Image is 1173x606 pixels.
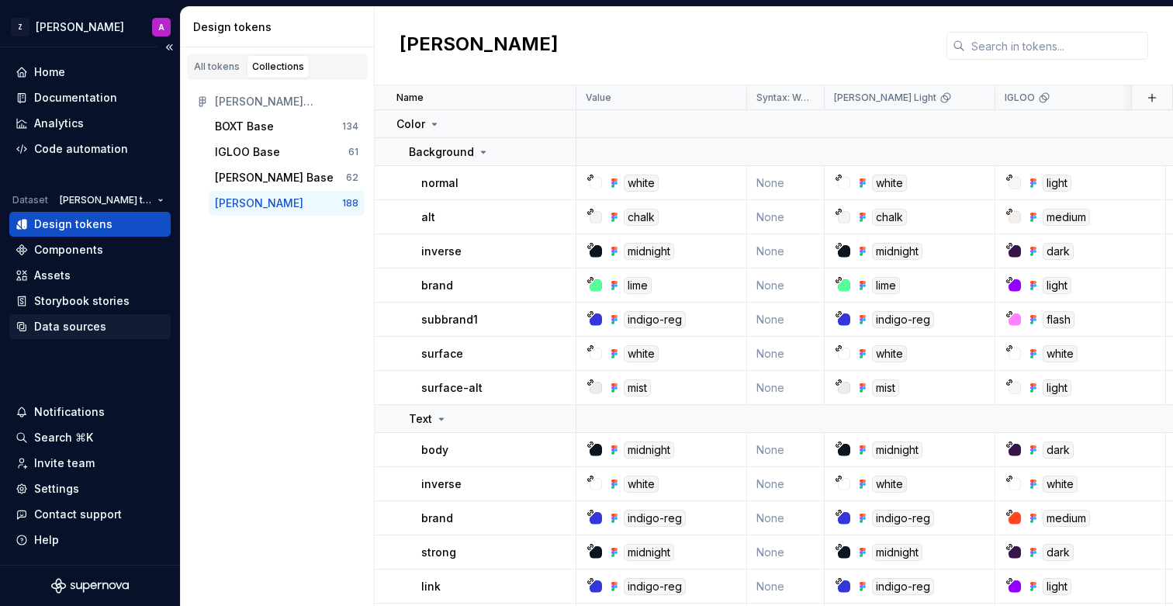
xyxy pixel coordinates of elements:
div: dark [1043,243,1074,260]
td: None [747,234,825,268]
div: chalk [624,209,659,226]
div: white [872,345,907,362]
div: white [624,476,659,493]
button: Help [9,528,171,552]
svg: Supernova Logo [51,578,129,594]
div: Contact support [34,507,122,522]
div: Assets [34,268,71,283]
p: [PERSON_NAME] Light [834,92,936,104]
div: white [624,345,659,362]
div: white [1043,345,1078,362]
div: midnight [624,544,674,561]
p: brand [421,511,453,526]
div: Analytics [34,116,84,131]
a: Documentation [9,85,171,110]
div: [PERSON_NAME] [36,19,124,35]
div: Collections [252,61,304,73]
div: lime [624,277,652,294]
div: white [1043,476,1078,493]
div: Search ⌘K [34,430,93,445]
a: Invite team [9,451,171,476]
a: Design tokens [9,212,171,237]
div: light [1043,578,1071,595]
div: light [1043,175,1071,192]
div: A [158,21,164,33]
button: Notifications [9,400,171,424]
a: Data sources [9,314,171,339]
div: white [872,175,907,192]
p: Color [396,116,425,132]
div: midnight [872,544,922,561]
div: Settings [34,481,79,497]
div: Components [34,242,103,258]
td: None [747,200,825,234]
div: indigo-reg [872,578,934,595]
p: body [421,442,448,458]
div: white [624,175,659,192]
a: Settings [9,476,171,501]
div: Storybook stories [34,293,130,309]
div: indigo-reg [872,510,934,527]
button: Contact support [9,502,171,527]
div: Dataset [12,194,48,206]
h2: [PERSON_NAME] [400,32,559,60]
div: midnight [624,442,674,459]
p: surface-alt [421,380,483,396]
div: light [1043,379,1071,396]
div: [PERSON_NAME] Base [215,170,334,185]
div: Data sources [34,319,106,334]
div: [PERSON_NAME] Primitives [215,94,358,109]
div: Home [34,64,65,80]
td: None [747,501,825,535]
td: None [747,467,825,501]
div: Notifications [34,404,105,420]
div: IGLOO Base [215,144,280,160]
button: [PERSON_NAME] tokens [53,189,171,211]
div: mist [624,379,651,396]
input: Search in tokens... [965,32,1148,60]
td: None [747,337,825,371]
div: 134 [342,120,358,133]
td: None [747,433,825,467]
a: Home [9,60,171,85]
div: Design tokens [193,19,368,35]
p: inverse [421,244,462,259]
p: Text [409,411,432,427]
span: [PERSON_NAME] tokens [60,194,151,206]
td: None [747,535,825,570]
p: Value [586,92,611,104]
button: IGLOO Base61 [209,140,365,164]
div: light [1043,277,1071,294]
div: indigo-reg [872,311,934,328]
div: 62 [346,171,358,184]
button: [PERSON_NAME]188 [209,191,365,216]
div: indigo-reg [624,510,686,527]
div: white [872,476,907,493]
p: Background [409,144,474,160]
button: Search ⌘K [9,425,171,450]
div: 61 [348,146,358,158]
td: None [747,268,825,303]
button: [PERSON_NAME] Base62 [209,165,365,190]
div: Z [11,18,29,36]
p: IGLOO [1005,92,1035,104]
div: dark [1043,544,1074,561]
div: medium [1043,510,1090,527]
div: All tokens [194,61,240,73]
div: Design tokens [34,216,112,232]
div: Code automation [34,141,128,157]
p: subbrand1 [421,312,478,327]
p: inverse [421,476,462,492]
div: Help [34,532,59,548]
a: Assets [9,263,171,288]
a: Code automation [9,137,171,161]
div: flash [1043,311,1074,328]
p: strong [421,545,456,560]
div: indigo-reg [624,311,686,328]
div: indigo-reg [624,578,686,595]
td: None [747,166,825,200]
